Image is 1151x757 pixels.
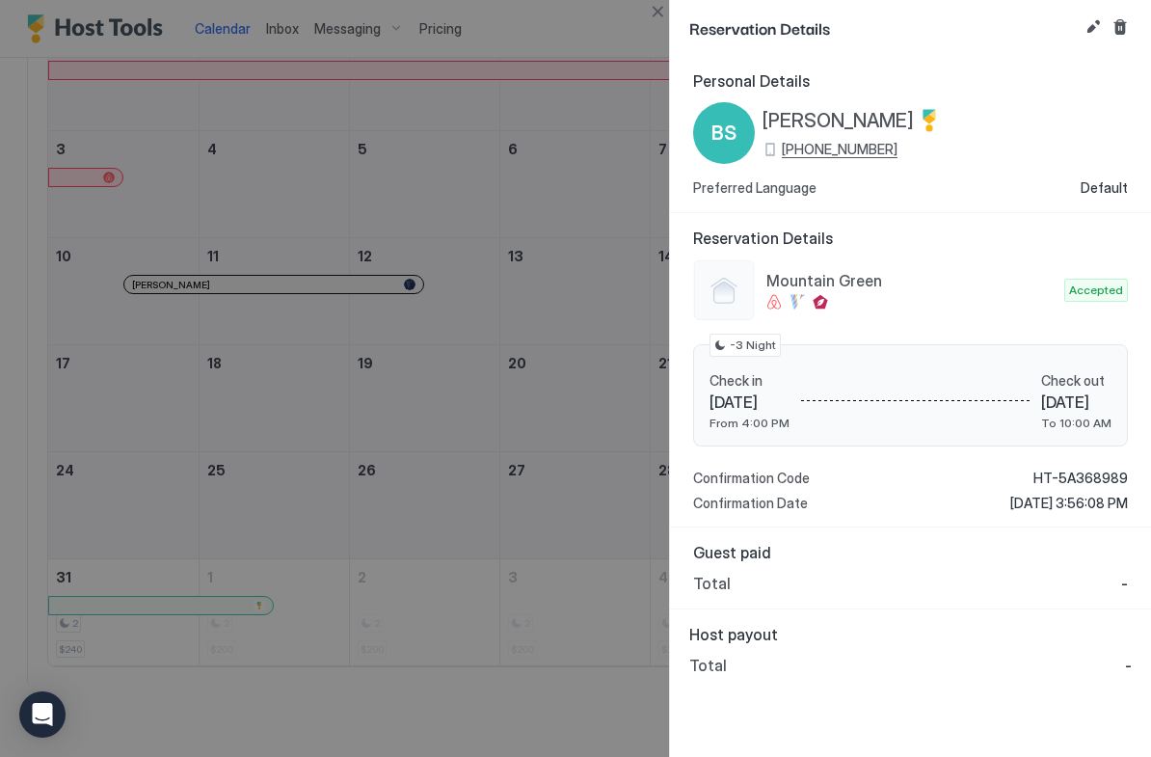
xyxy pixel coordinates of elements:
[693,179,816,197] span: Preferred Language
[689,625,1132,644] span: Host payout
[1041,392,1111,412] span: [DATE]
[1082,15,1105,39] button: Edit reservation
[1041,372,1111,390] span: Check out
[730,337,776,354] span: -3 Night
[1041,416,1111,430] span: To 10:00 AM
[709,372,790,390] span: Check in
[689,15,1078,40] span: Reservation Details
[1081,179,1128,197] span: Default
[1125,656,1132,675] span: -
[693,229,1128,248] span: Reservation Details
[693,543,1128,562] span: Guest paid
[693,470,810,487] span: Confirmation Code
[1010,495,1128,512] span: [DATE] 3:56:08 PM
[709,416,790,430] span: From 4:00 PM
[709,392,790,412] span: [DATE]
[19,691,66,738] div: Open Intercom Messenger
[693,574,731,593] span: Total
[1121,574,1128,593] span: -
[693,495,808,512] span: Confirmation Date
[766,271,1057,290] span: Mountain Green
[711,119,736,148] span: BS
[1109,15,1132,39] button: Cancel reservation
[689,656,727,675] span: Total
[763,109,914,133] span: [PERSON_NAME]
[1069,282,1123,299] span: Accepted
[693,71,1128,91] span: Personal Details
[1033,470,1128,487] span: HT-5A368989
